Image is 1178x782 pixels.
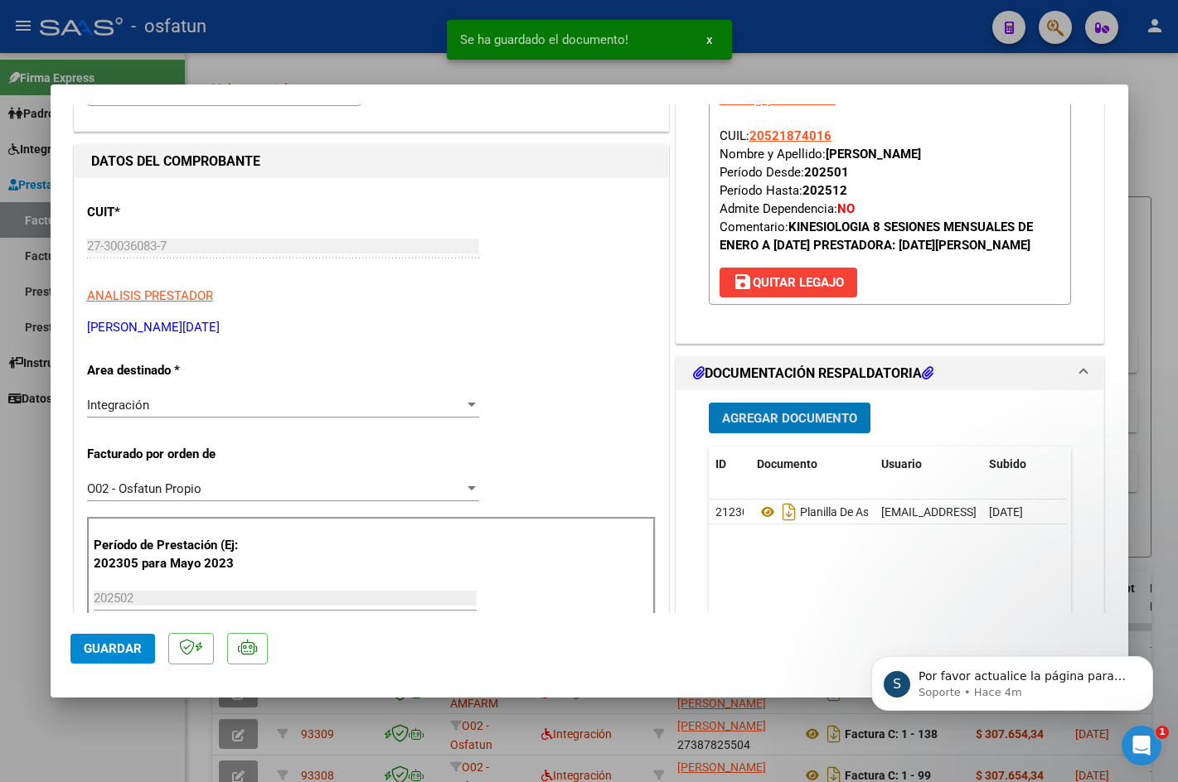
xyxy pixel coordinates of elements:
[693,25,725,55] button: x
[720,128,1033,253] span: CUIL: Nombre y Apellido: Período Desde: Período Hasta: Admite Dependencia:
[720,268,857,297] button: Quitar Legajo
[676,357,1104,390] mat-expansion-panel-header: DOCUMENTACIÓN RESPALDATORIA
[989,457,1026,471] span: Subido
[720,220,1033,253] span: Comentario:
[715,457,726,471] span: ID
[709,66,1072,305] p: Legajo preaprobado para Período de Prestación:
[733,275,844,290] span: Quitar Legajo
[720,220,1033,253] strong: KINESIOLOGIA 8 SESIONES MENSUALES DE ENERO A [DATE] PRESTADORA: [DATE][PERSON_NAME]
[802,183,847,198] strong: 202512
[722,411,857,426] span: Agregar Documento
[87,288,213,303] span: ANALISIS PRESTADOR
[1065,447,1148,482] datatable-header-cell: Acción
[875,447,982,482] datatable-header-cell: Usuario
[87,398,149,413] span: Integración
[87,203,258,222] p: CUIT
[94,536,260,573] p: Período de Prestación (Ej: 202305 para Mayo 2023
[846,621,1178,737] iframe: Intercom notifications mensaje
[709,447,750,482] datatable-header-cell: ID
[804,165,849,180] strong: 202501
[837,201,855,216] strong: NO
[693,364,933,384] h1: DOCUMENTACIÓN RESPALDATORIA
[750,447,875,482] datatable-header-cell: Documento
[87,481,201,496] span: O02 - Osfatun Propio
[749,128,831,143] span: 20521874016
[87,445,258,464] p: Facturado por orden de
[757,505,909,519] span: Planilla De Asistencia
[982,447,1065,482] datatable-header-cell: Subido
[87,318,656,337] p: [PERSON_NAME][DATE]
[757,457,817,471] span: Documento
[989,505,1023,519] span: [DATE]
[70,634,155,664] button: Guardar
[778,499,800,525] i: Descargar documento
[706,32,712,47] span: x
[84,641,142,656] span: Guardar
[676,390,1104,734] div: DOCUMENTACIÓN RESPALDATORIA
[709,403,870,433] button: Agregar Documento
[87,361,258,380] p: Area destinado *
[91,153,260,169] strong: DATOS DEL COMPROBANTE
[1122,726,1161,765] iframe: Intercom live chat
[715,505,749,519] span: 21230
[881,505,1162,519] span: [EMAIL_ADDRESS][DOMAIN_NAME] - [PERSON_NAME]
[733,272,753,292] mat-icon: save
[460,31,628,48] span: Se ha guardado el documento!
[676,41,1104,343] div: PREAPROBACIÓN PARA INTEGRACION
[881,457,922,471] span: Usuario
[826,147,921,162] strong: [PERSON_NAME]
[1156,726,1169,739] span: 1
